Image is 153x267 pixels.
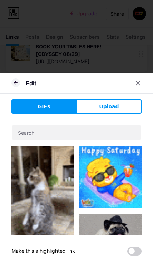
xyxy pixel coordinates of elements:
[11,99,76,114] button: GIFs
[11,247,75,256] div: Make this a highlighted link
[76,99,142,114] button: Upload
[11,146,74,257] img: Gihpy
[38,103,50,110] span: GIFs
[79,146,142,208] img: Gihpy
[12,125,141,140] input: Search
[26,79,36,87] div: Edit
[99,103,119,110] span: Upload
